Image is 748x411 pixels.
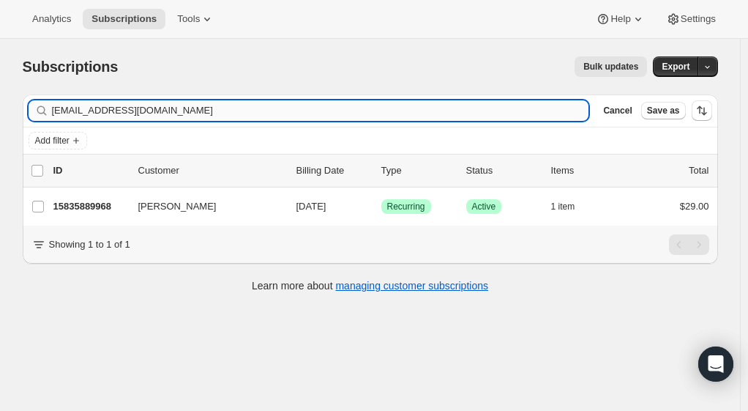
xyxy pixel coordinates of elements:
span: Active [472,201,496,212]
nav: Pagination [669,234,709,255]
span: 1 item [551,201,575,212]
p: Total [689,163,708,178]
button: Sort the results [692,100,712,121]
div: Type [381,163,455,178]
div: 15835889968[PERSON_NAME][DATE]SuccessRecurringSuccessActive1 item$29.00 [53,196,709,217]
p: Showing 1 to 1 of 1 [49,237,130,252]
button: Help [587,9,654,29]
button: Settings [657,9,725,29]
span: Save as [647,105,680,116]
span: Tools [177,13,200,25]
span: Analytics [32,13,71,25]
span: Subscriptions [23,59,119,75]
p: Learn more about [252,278,488,293]
span: Settings [681,13,716,25]
span: Export [662,61,689,73]
button: Export [653,56,698,77]
button: Add filter [29,132,87,149]
span: [PERSON_NAME] [138,199,217,214]
span: [DATE] [296,201,326,212]
p: 15835889968 [53,199,127,214]
input: Filter subscribers [52,100,589,121]
button: Cancel [597,102,637,119]
span: $29.00 [680,201,709,212]
button: Bulk updates [575,56,647,77]
div: Items [551,163,624,178]
button: 1 item [551,196,591,217]
span: Subscriptions [91,13,157,25]
button: Save as [641,102,686,119]
span: Cancel [603,105,632,116]
span: Recurring [387,201,425,212]
p: Status [466,163,539,178]
button: Tools [168,9,223,29]
span: Bulk updates [583,61,638,73]
button: Analytics [23,9,80,29]
button: [PERSON_NAME] [130,195,276,218]
p: ID [53,163,127,178]
div: Open Intercom Messenger [698,347,733,382]
p: Billing Date [296,163,370,178]
span: Help [610,13,630,25]
span: Add filter [35,135,70,147]
p: Customer [138,163,285,178]
a: managing customer subscriptions [335,280,488,292]
div: IDCustomerBilling DateTypeStatusItemsTotal [53,163,709,178]
button: Subscriptions [83,9,165,29]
